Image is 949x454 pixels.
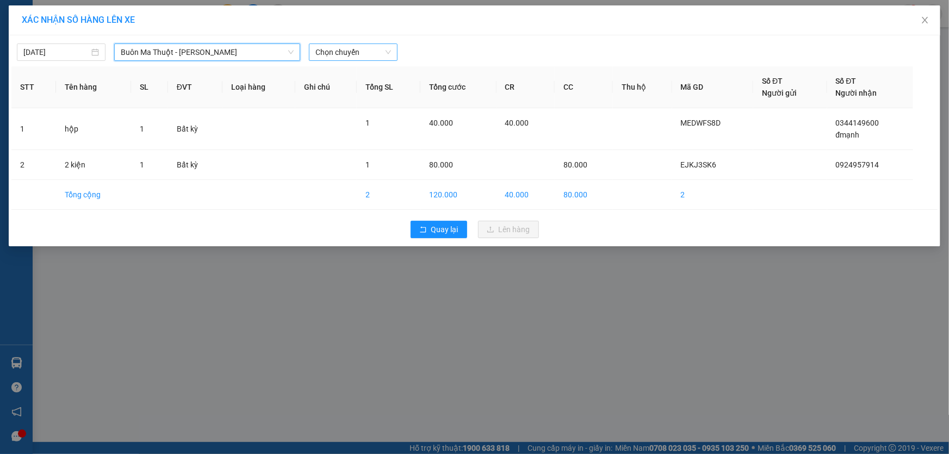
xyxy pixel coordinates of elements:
span: Buôn Ma Thuột - Đak Mil [121,44,294,60]
td: 40.000 [497,180,555,210]
span: 1 [140,125,144,133]
input: 15/09/2025 [23,46,89,58]
span: 80.000 [563,160,587,169]
th: ĐVT [168,66,222,108]
td: 120.000 [420,180,497,210]
th: Tên hàng [56,66,131,108]
span: 40.000 [505,119,529,127]
button: uploadLên hàng [478,221,539,238]
span: close [921,16,929,24]
span: Quay lại [431,223,458,235]
span: Người gửi [762,89,797,97]
td: hộp [56,108,131,150]
th: Tổng SL [357,66,420,108]
span: rollback [419,226,427,234]
th: Tổng cước [420,66,497,108]
th: CR [497,66,555,108]
th: Ghi chú [295,66,357,108]
span: Số ĐT [762,77,783,85]
button: rollbackQuay lại [411,221,467,238]
th: STT [11,66,56,108]
span: MEDWFS8D [681,119,721,127]
span: 40.000 [429,119,453,127]
td: 2 [672,180,754,210]
th: Loại hàng [222,66,295,108]
span: Chọn chuyến [315,44,391,60]
span: 1 [140,160,144,169]
button: Close [910,5,940,36]
td: 2 [357,180,420,210]
td: 2 [11,150,56,180]
span: down [288,49,294,55]
td: 80.000 [555,180,613,210]
th: Thu hộ [613,66,672,108]
span: 0344149600 [836,119,879,127]
th: Mã GD [672,66,754,108]
span: 0924957914 [836,160,879,169]
span: Người nhận [836,89,877,97]
th: CC [555,66,613,108]
span: đmạnh [836,130,860,139]
td: 2 kiện [56,150,131,180]
td: 1 [11,108,56,150]
td: Bất kỳ [168,150,222,180]
span: XÁC NHẬN SỐ HÀNG LÊN XE [22,15,135,25]
span: EJKJ3SK6 [681,160,717,169]
td: Tổng cộng [56,180,131,210]
span: Số ĐT [836,77,857,85]
th: SL [131,66,168,108]
span: 80.000 [429,160,453,169]
td: Bất kỳ [168,108,222,150]
span: 1 [365,160,370,169]
span: 1 [365,119,370,127]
